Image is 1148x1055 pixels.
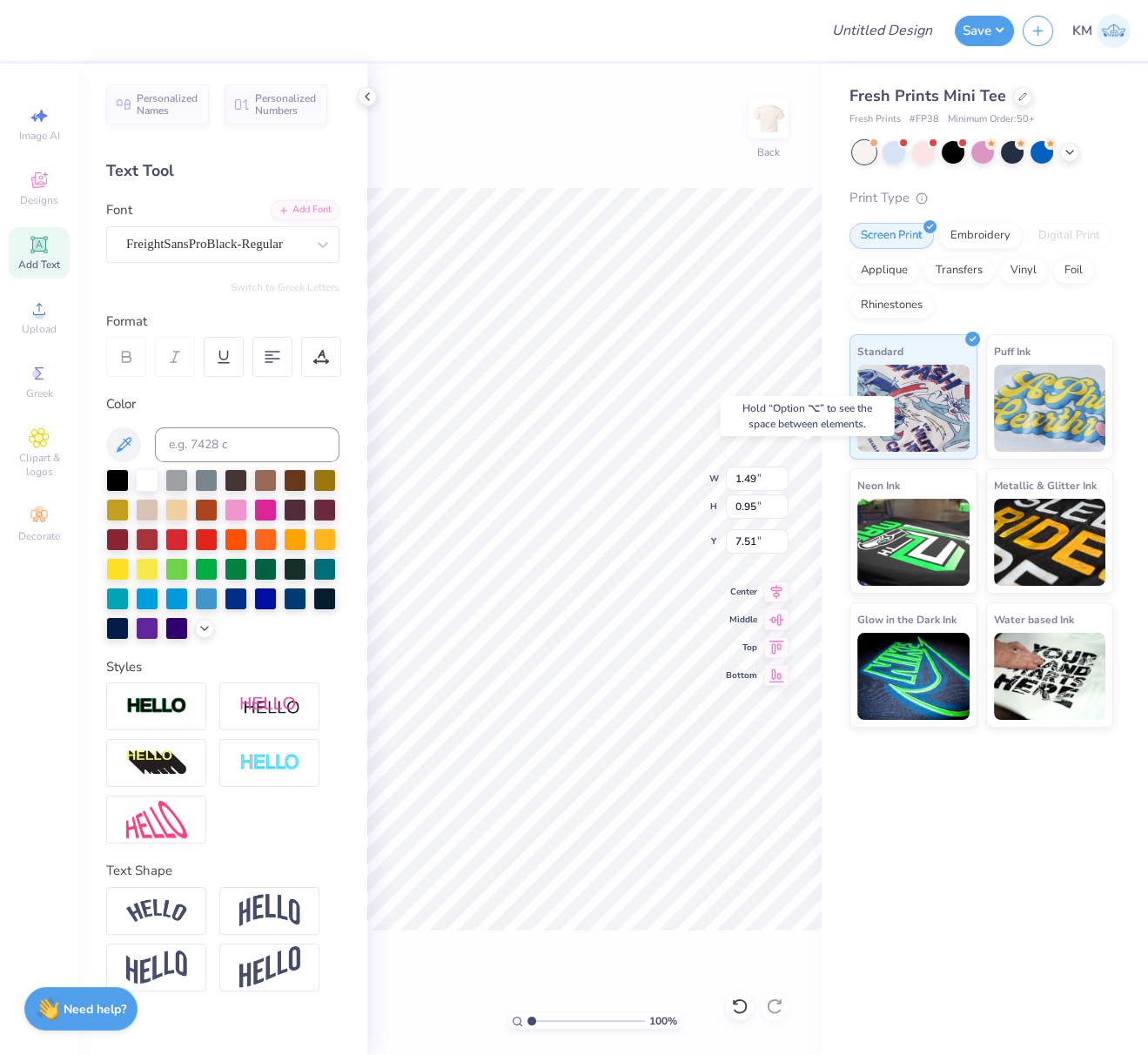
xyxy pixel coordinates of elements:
div: Styles [106,657,339,677]
span: Upload [22,322,57,336]
div: Print Type [849,188,1113,208]
div: Vinyl [999,258,1048,284]
img: Stroke [126,696,187,716]
img: Arch [239,894,300,927]
strong: Need help? [64,1001,126,1018]
img: 3d Illusion [126,749,187,777]
span: Top [726,642,757,654]
div: Back [757,144,780,160]
div: Rhinestones [849,292,934,319]
img: Katrina Mae Mijares [1097,14,1131,48]
img: Standard [857,365,970,452]
span: Water based Ink [994,610,1074,628]
span: Metallic & Glitter Ink [994,476,1097,494]
span: Standard [857,342,903,360]
div: Hold “Option ⌥” to see the space between elements. [721,396,895,436]
img: Water based Ink [994,633,1106,720]
img: Back [751,101,786,136]
img: Metallic & Glitter Ink [994,499,1106,586]
div: Digital Print [1027,223,1111,249]
span: Decorate [18,529,60,543]
span: Clipart & logos [9,451,70,479]
span: Middle [726,614,757,626]
span: Glow in the Dark Ink [857,610,957,628]
span: Image AI [19,129,60,143]
img: Negative Space [239,753,300,773]
img: Arc [126,899,187,923]
a: KM [1072,14,1131,48]
div: Text Tool [106,159,339,183]
img: Shadow [239,695,300,717]
span: KM [1072,21,1092,41]
span: Minimum Order: 50 + [948,112,1035,127]
img: Free Distort [126,801,187,838]
div: Applique [849,258,919,284]
span: Fresh Prints Mini Tee [849,85,1006,106]
span: Fresh Prints [849,112,901,127]
span: 100 % [649,1013,677,1029]
div: Add Font [271,200,339,220]
input: e.g. 7428 c [155,427,339,462]
span: Center [726,586,757,598]
span: Add Text [18,258,60,272]
span: Bottom [726,669,757,682]
span: # FP38 [910,112,939,127]
div: Foil [1053,258,1094,284]
img: Glow in the Dark Ink [857,633,970,720]
span: Neon Ink [857,476,900,494]
span: Designs [20,193,58,207]
div: Color [106,394,339,414]
div: Transfers [924,258,994,284]
button: Switch to Greek Letters [231,280,339,294]
input: Untitled Design [818,13,946,48]
img: Rise [239,946,300,989]
div: Embroidery [939,223,1022,249]
img: Puff Ink [994,365,1106,452]
button: Save [955,16,1014,46]
span: Greek [26,386,53,400]
label: Font [106,200,132,220]
div: Text Shape [106,861,339,881]
img: Flag [126,951,187,984]
img: Neon Ink [857,499,970,586]
span: Puff Ink [994,342,1031,360]
div: Screen Print [849,223,934,249]
span: Personalized Names [137,92,198,117]
span: Personalized Numbers [255,92,317,117]
div: Format [106,312,341,332]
